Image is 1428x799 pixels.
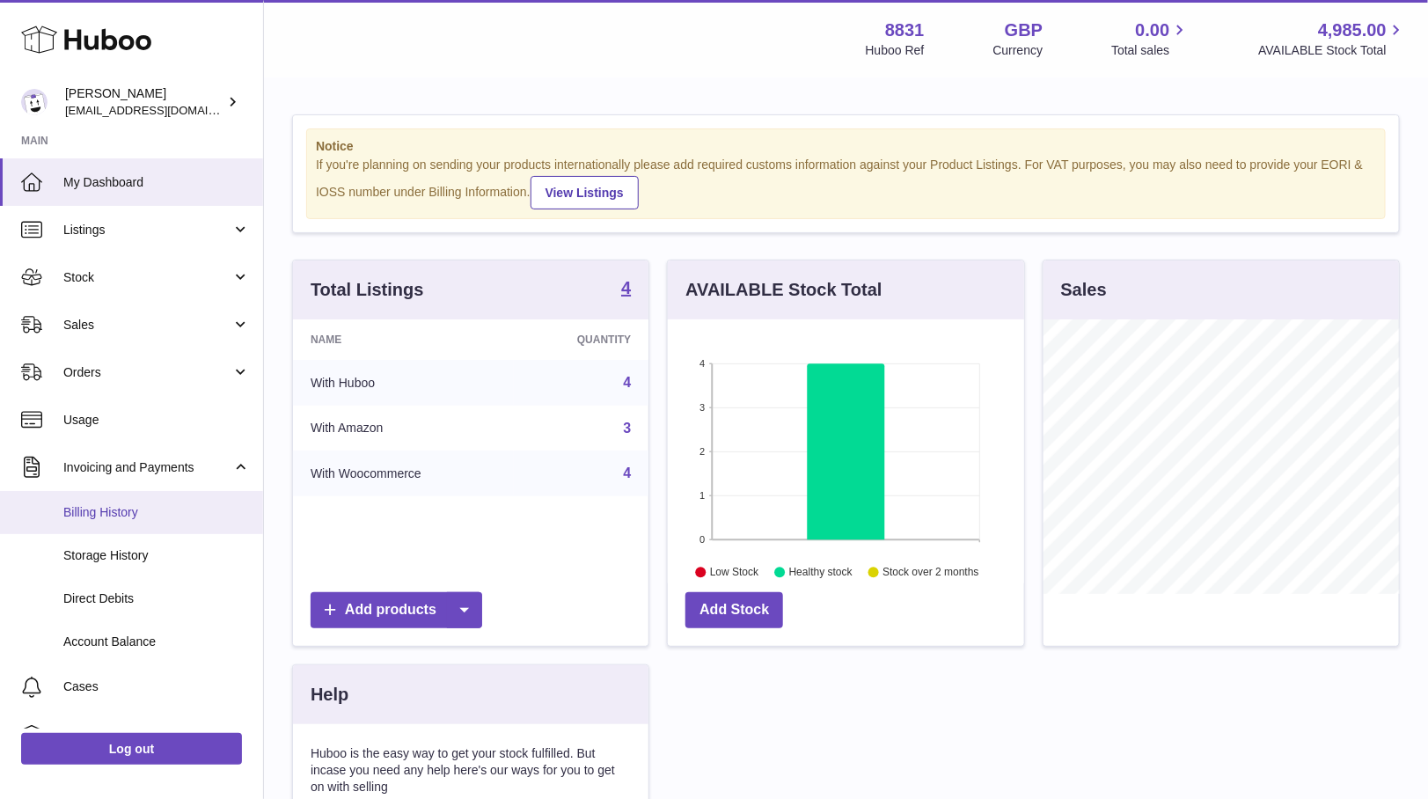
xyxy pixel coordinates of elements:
td: With Woocommerce [293,451,514,496]
a: Log out [21,733,242,765]
span: Total sales [1111,42,1190,59]
a: 3 [623,421,631,436]
div: If you're planning on sending your products internationally please add required customs informati... [316,157,1376,209]
div: Huboo Ref [866,42,925,59]
strong: Notice [316,138,1376,155]
span: Orders [63,364,231,381]
td: With Huboo [293,360,514,406]
h3: AVAILABLE Stock Total [685,278,882,302]
span: [EMAIL_ADDRESS][DOMAIN_NAME] [65,103,259,117]
text: 1 [700,490,706,501]
span: Usage [63,412,250,429]
span: Channels [63,726,250,743]
span: Billing History [63,504,250,521]
a: View Listings [531,176,639,209]
a: Add products [311,592,482,628]
text: 2 [700,446,706,457]
img: rob@themysteryagency.com [21,89,48,115]
text: Low Stock [710,566,759,578]
h3: Help [311,683,348,707]
h3: Total Listings [311,278,424,302]
span: 0.00 [1136,18,1170,42]
a: Add Stock [685,592,783,628]
span: My Dashboard [63,174,250,191]
a: 4 [623,465,631,480]
text: 4 [700,358,706,369]
span: Account Balance [63,634,250,650]
a: 4 [621,279,631,300]
h3: Sales [1061,278,1107,302]
td: With Amazon [293,406,514,451]
text: Stock over 2 months [883,566,979,578]
span: AVAILABLE Stock Total [1258,42,1407,59]
span: Cases [63,678,250,695]
text: Healthy stock [789,566,853,578]
th: Name [293,319,514,360]
strong: 4 [621,279,631,297]
th: Quantity [514,319,648,360]
strong: 8831 [885,18,925,42]
span: 4,985.00 [1318,18,1387,42]
span: Stock [63,269,231,286]
span: Direct Debits [63,590,250,607]
div: Currency [993,42,1044,59]
span: Invoicing and Payments [63,459,231,476]
text: 3 [700,402,706,413]
a: 0.00 Total sales [1111,18,1190,59]
span: Sales [63,317,231,334]
span: Listings [63,222,231,238]
p: Huboo is the easy way to get your stock fulfilled. But incase you need any help here's our ways f... [311,745,631,795]
span: Storage History [63,547,250,564]
div: [PERSON_NAME] [65,85,223,119]
a: 4 [623,375,631,390]
text: 0 [700,534,706,545]
a: 4,985.00 AVAILABLE Stock Total [1258,18,1407,59]
strong: GBP [1005,18,1043,42]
